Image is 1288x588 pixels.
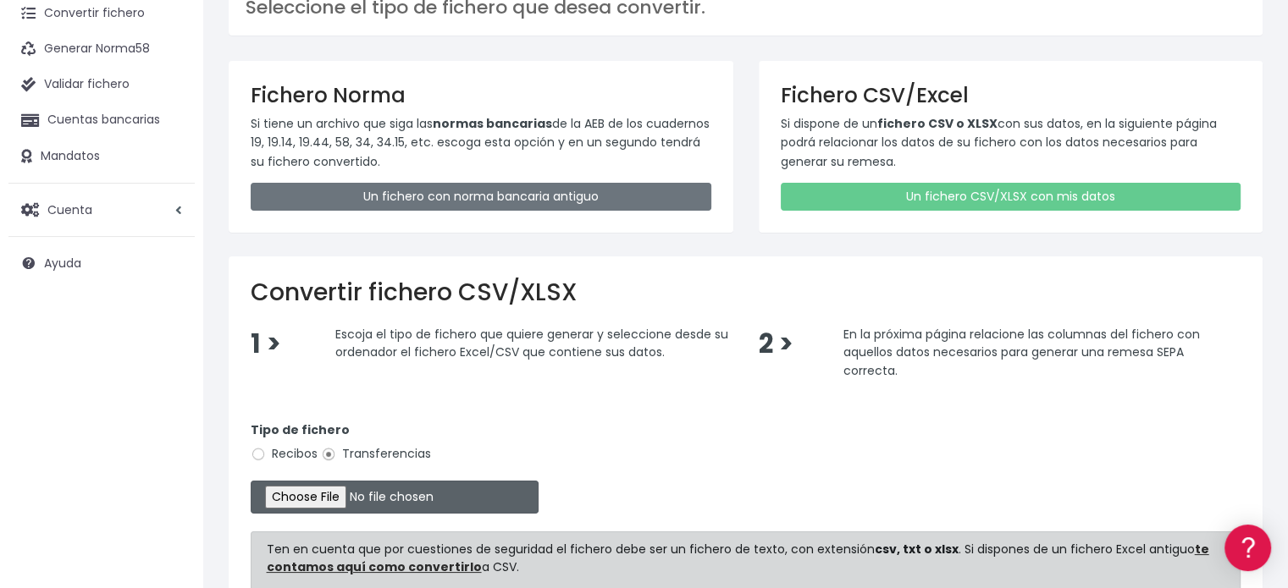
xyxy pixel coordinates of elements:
span: 1 > [251,326,281,362]
span: 2 > [758,326,793,362]
strong: csv, txt o xlsx [875,541,959,558]
strong: fichero CSV o XLSX [877,115,998,132]
a: Cuenta [8,192,195,228]
span: Escoja el tipo de fichero que quiere generar y seleccione desde su ordenador el fichero Excel/CSV... [335,325,728,360]
a: API [17,432,322,459]
a: Un fichero con norma bancaria antiguo [251,183,711,211]
span: En la próxima página relacione las columnas del fichero con aquellos datos necesarios para genera... [843,325,1199,378]
label: Transferencias [321,445,431,463]
a: Perfiles de empresas [17,293,322,319]
a: Videotutoriales [17,267,322,293]
h3: Fichero Norma [251,83,711,107]
p: Si dispone de un con sus datos, en la siguiente página podrá relacionar los datos de su fichero c... [781,114,1241,171]
a: Formatos [17,214,322,240]
a: Generar Norma58 [8,31,195,67]
label: Recibos [251,445,318,463]
a: Un fichero CSV/XLSX con mis datos [781,183,1241,211]
a: Información general [17,144,322,170]
div: Facturación [17,336,322,352]
p: Si tiene un archivo que siga las de la AEB de los cuadernos 19, 19.14, 19.44, 58, 34, 34.15, etc.... [251,114,711,171]
a: POWERED BY ENCHANT [233,487,326,503]
div: Información general [17,118,322,134]
a: Ayuda [8,245,195,281]
h3: Fichero CSV/Excel [781,83,1241,107]
a: General [17,363,322,389]
strong: normas bancarias [433,115,552,132]
strong: Tipo de fichero [251,421,350,438]
div: Programadores [17,406,322,422]
a: te contamos aquí como convertirlo [267,541,1209,575]
div: Convertir ficheros [17,187,322,203]
h2: Convertir fichero CSV/XLSX [251,278,1241,307]
a: Cuentas bancarias [8,102,195,138]
a: Problemas habituales [17,240,322,267]
a: Mandatos [8,139,195,174]
span: Ayuda [44,255,81,272]
button: Contáctanos [17,453,322,482]
a: Validar fichero [8,67,195,102]
span: Cuenta [47,201,92,217]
